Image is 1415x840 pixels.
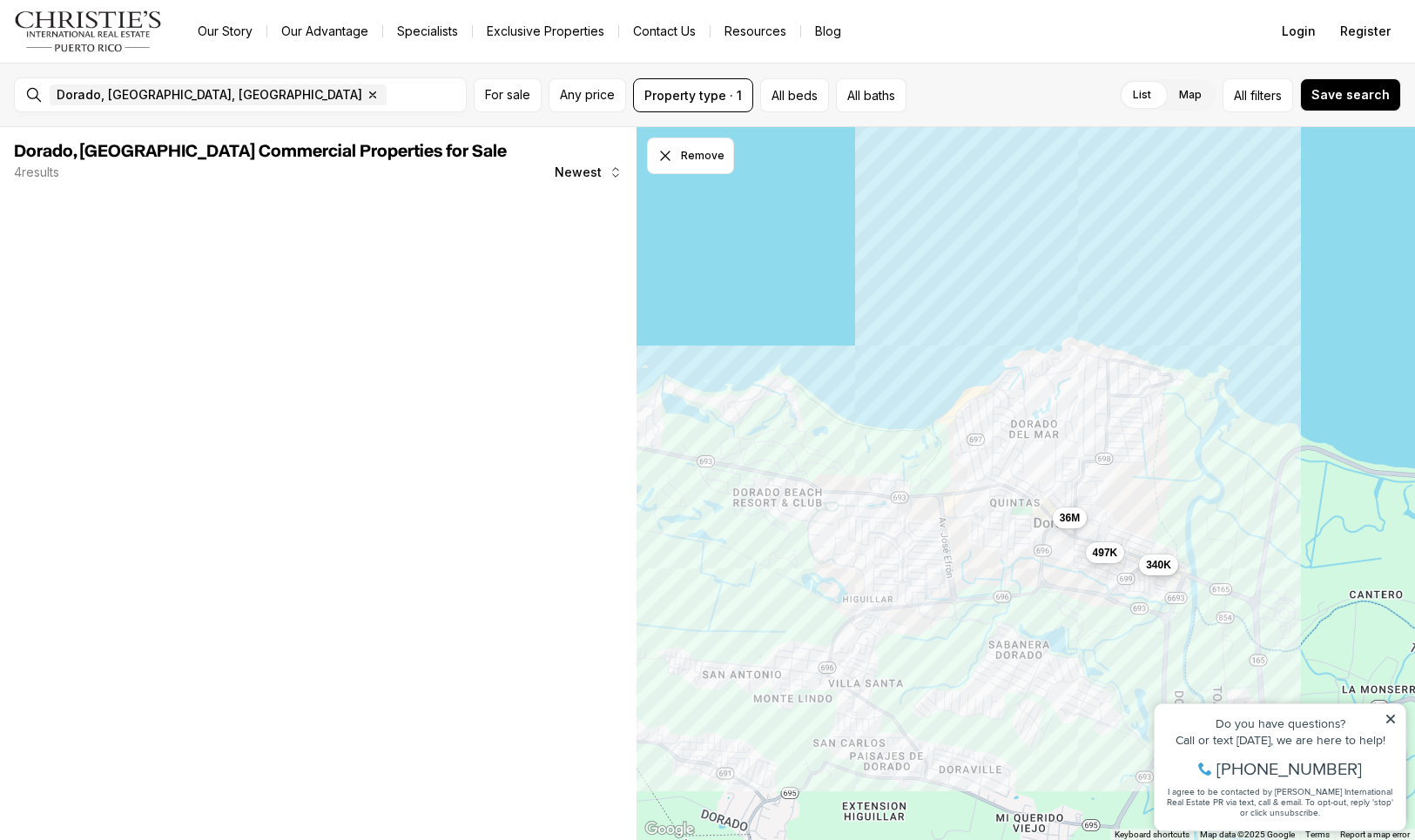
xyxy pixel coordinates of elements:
button: Contact Us [619,19,710,44]
button: Dismiss drawing [647,138,734,174]
label: Map [1165,79,1216,111]
button: Login [1271,14,1326,49]
a: Blog [801,19,855,44]
span: Register [1340,24,1391,38]
div: Do you have questions? [18,39,252,51]
span: Newest [555,165,602,179]
span: For sale [485,88,530,102]
span: 340K [1146,558,1171,572]
img: logo [14,10,163,52]
button: Newest [544,155,633,190]
p: 4 results [14,165,59,179]
span: 36M [1060,511,1080,525]
button: Allfilters [1223,78,1293,112]
label: List [1119,79,1165,111]
a: Resources [711,19,800,44]
span: Any price [560,88,615,102]
span: Dorado, [GEOGRAPHIC_DATA], [GEOGRAPHIC_DATA] [57,88,362,102]
button: Property type · 1 [633,78,753,112]
button: For sale [474,78,542,112]
span: Login [1282,24,1316,38]
span: All [1234,86,1247,104]
button: 36M [1053,507,1087,528]
span: filters [1250,86,1282,104]
span: 497K [1093,546,1118,560]
span: Dorado, [GEOGRAPHIC_DATA] Commercial Properties for Sale [14,143,507,160]
button: 340K [1139,554,1178,575]
a: Our Story [184,19,266,44]
span: [PHONE_NUMBER] [71,82,217,99]
button: 497K [1086,542,1125,563]
a: Specialists [383,19,472,44]
a: Our Advantage [267,19,382,44]
button: Save search [1300,78,1401,111]
button: All baths [836,78,906,112]
span: I agree to be contacted by [PERSON_NAME] International Real Estate PR via text, call & email. To ... [22,107,248,140]
button: Any price [549,78,626,112]
button: Register [1330,14,1401,49]
button: All beds [760,78,829,112]
span: Save search [1311,88,1390,102]
a: Exclusive Properties [473,19,618,44]
div: Call or text [DATE], we are here to help! [18,56,252,68]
